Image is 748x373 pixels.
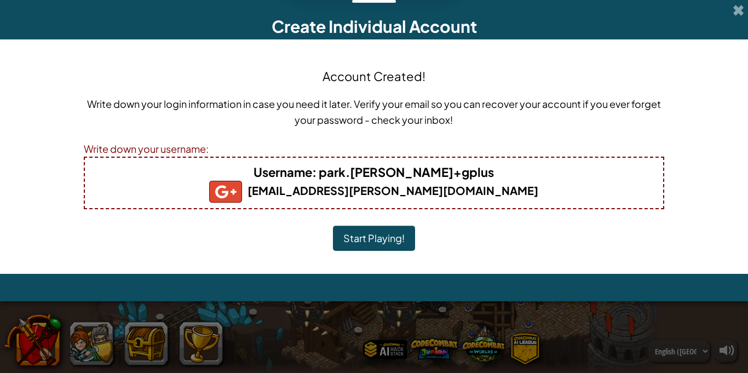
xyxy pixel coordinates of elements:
p: Write down your login information in case you need it later. Verify your email so you can recover... [84,96,665,128]
b: [EMAIL_ADDRESS][PERSON_NAME][DOMAIN_NAME] [209,183,538,197]
b: : park.[PERSON_NAME]+gplus [254,164,494,180]
button: Start Playing! [333,226,415,251]
span: Username [254,164,312,180]
h4: Account Created! [323,67,425,85]
div: Write down your username: [84,141,665,157]
img: gplus_small.png [209,181,242,203]
span: Create Individual Account [272,16,477,37]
